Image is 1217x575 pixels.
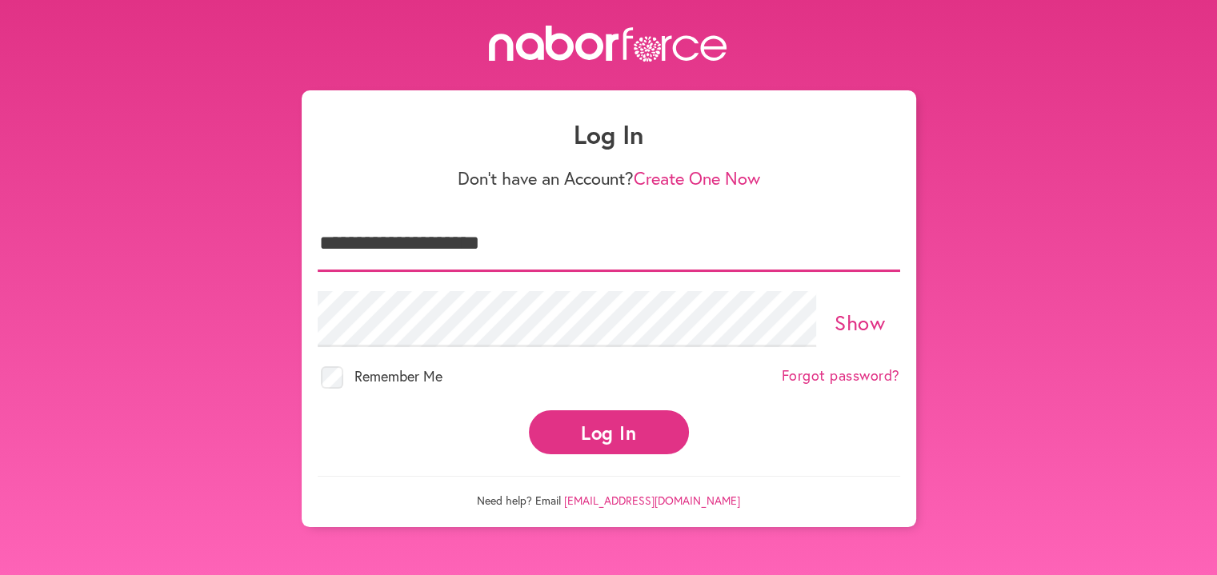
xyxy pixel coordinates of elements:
a: Create One Now [634,166,760,190]
a: Show [835,309,885,336]
p: Don't have an Account? [318,168,900,189]
span: Remember Me [354,366,442,385]
p: Need help? Email [318,476,900,508]
a: Forgot password? [782,367,900,385]
button: Log In [529,410,689,454]
a: [EMAIL_ADDRESS][DOMAIN_NAME] [564,493,740,508]
h1: Log In [318,119,900,150]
